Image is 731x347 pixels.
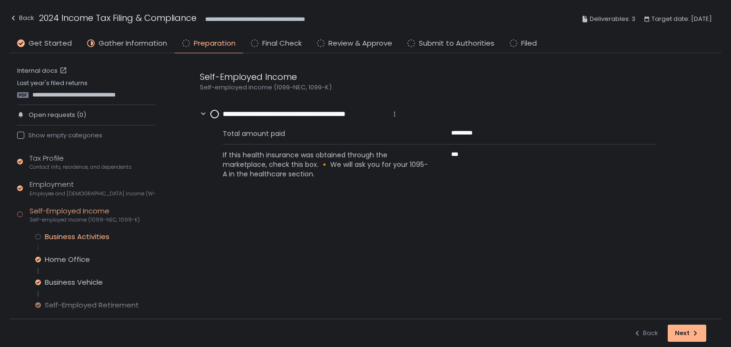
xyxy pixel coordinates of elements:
[328,38,392,49] span: Review & Approve
[675,329,699,337] div: Next
[99,38,167,49] span: Gather Information
[262,38,302,49] span: Final Check
[200,83,657,92] div: Self-employed income (1099-NEC, 1099-K)
[521,38,537,49] span: Filed
[30,179,156,197] div: Employment
[30,190,156,197] span: Employee and [DEMOGRAPHIC_DATA] income (W-2s)
[30,153,132,171] div: Tax Profile
[590,13,635,25] span: Deliverables: 3
[45,278,103,287] div: Business Vehicle
[30,164,132,171] span: Contact info, residence, and dependents
[45,300,139,310] div: Self-Employed Retirement
[30,206,140,224] div: Self-Employed Income
[39,11,197,24] h1: 2024 Income Tax Filing & Compliance
[29,111,86,119] span: Open requests (0)
[633,329,658,337] div: Back
[633,325,658,342] button: Back
[652,13,712,25] span: Target date: [DATE]
[194,38,236,49] span: Preparation
[10,11,34,27] button: Back
[668,325,706,342] button: Next
[17,79,156,99] div: Last year's filed returns
[223,150,428,179] span: If this health insurance was obtained through the marketplace, check this box. 🔸 We will ask you ...
[30,216,140,223] span: Self-employed income (1099-NEC, 1099-K)
[10,12,34,24] div: Back
[419,38,494,49] span: Submit to Authorities
[223,129,428,138] span: Total amount paid
[45,255,90,264] div: Home Office
[200,70,657,83] div: Self-Employed Income
[45,232,109,241] div: Business Activities
[29,38,72,49] span: Get Started
[17,67,69,75] a: Internal docs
